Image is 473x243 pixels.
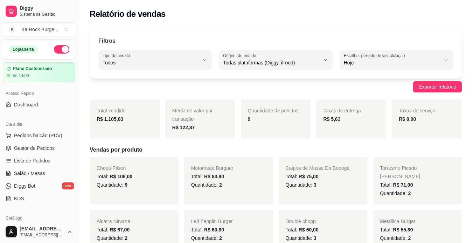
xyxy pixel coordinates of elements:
span: Metallica Burger [380,218,415,224]
label: Origem do pedido [223,53,258,58]
span: Quantidade: [97,182,127,188]
button: Pedidos balcão (PDV) [3,130,75,141]
span: 2 [219,182,222,188]
span: Sistema de Gestão [20,12,72,17]
span: Torresmo Picado [PERSON_NAME] [380,165,420,179]
a: Plano Customizadoaté 14/09 [3,62,75,82]
span: Lista de Pedidos [14,157,50,164]
span: Total: [97,227,130,232]
span: Total: [286,227,319,232]
span: Alcatra Nirvana [97,218,130,224]
span: Quantidade de pedidos [248,108,299,113]
span: Chopp Pilsen [97,165,126,171]
span: Motorhead Burguer [191,165,234,171]
span: Todas plataformas (Diggy, iFood) [223,59,320,66]
span: Quantidade: [380,235,411,241]
span: R$ 75,00 [299,174,319,179]
button: Select a team [3,22,75,36]
span: Quantidade: [286,182,317,188]
span: K [9,26,16,33]
a: Gestor de Pedidos [3,143,75,154]
span: Double chopp [286,218,316,224]
span: R$ 108,00 [110,174,132,179]
span: Total: [97,174,132,179]
button: Origem do pedidoTodas plataformas (Diggy, iFood) [219,50,332,70]
span: Hoje [344,59,440,66]
div: Dia a dia [3,119,75,130]
span: Quantidade: [191,235,222,241]
span: 9 [125,182,127,188]
button: Exportar relatório [413,81,462,92]
h5: Vendas por produto [90,146,462,154]
span: R$ 60,80 [204,227,224,232]
button: Alterar Status [54,45,69,54]
span: Total: [191,174,224,179]
span: R$ 67,00 [110,227,130,232]
a: Salão / Mesas [3,168,75,179]
span: Gestor de Pedidos [14,145,55,152]
span: Dashboard [14,101,38,108]
label: Tipo do pedido [103,53,132,58]
span: 2 [219,235,222,241]
strong: R$ 122,87 [172,125,195,130]
a: KDS [3,193,75,204]
span: [EMAIL_ADDRESS][DOMAIN_NAME] [20,226,64,232]
span: 3 [314,182,317,188]
div: Acesso Rápido [3,88,75,99]
span: Pedidos balcão (PDV) [14,132,62,139]
span: Total: [380,182,413,188]
button: [EMAIL_ADDRESS][DOMAIN_NAME][EMAIL_ADDRESS][DOMAIN_NAME] [3,223,75,240]
span: Taxas de serviço [399,108,435,113]
span: R$ 83,80 [204,174,224,179]
span: Caipira de Musse Da Bodega [286,165,350,171]
span: KDS [14,195,24,202]
span: R$ 60,00 [299,227,319,232]
button: Escolher período de visualizaçãoHoje [340,50,453,70]
span: 2 [408,190,411,196]
span: [EMAIL_ADDRESS][DOMAIN_NAME] [20,232,64,238]
article: até 14/09 [12,73,29,78]
div: Catálogo [3,213,75,224]
span: Exportar relatório [419,83,456,91]
span: 3 [314,235,317,241]
a: Dashboard [3,99,75,110]
span: Total vendido [97,108,126,113]
article: Plano Customizado [13,66,52,71]
strong: R$ 0,00 [399,116,416,122]
div: Loja aberta [9,46,38,53]
a: Lista de Pedidos [3,155,75,166]
span: Led Zepplin Burger [191,218,233,224]
label: Escolher período de visualização [344,53,407,58]
a: DiggySistema de Gestão [3,3,75,20]
span: Total: [380,227,413,232]
span: 2 [408,235,411,241]
span: Quantidade: [380,190,411,196]
span: Média de valor por transação [172,108,213,122]
span: Total: [191,227,224,232]
span: Diggy [20,5,72,12]
span: R$ 55,80 [393,227,413,232]
h2: Relatório de vendas [90,8,166,20]
span: Diggy Bot [14,182,35,189]
div: Ka Rock Burge ... [21,26,58,33]
p: Filtros [98,37,116,45]
a: Diggy Botnovo [3,180,75,192]
span: Quantidade: [191,182,222,188]
span: Todos [103,59,199,66]
strong: R$ 1.105,83 [97,116,123,122]
span: Quantidade: [286,235,317,241]
strong: R$ 5,63 [323,116,340,122]
span: Salão / Mesas [14,170,45,177]
span: Taxas de entrega [323,108,361,113]
span: 2 [125,235,127,241]
span: Quantidade: [97,235,127,241]
span: R$ 71,00 [393,182,413,188]
button: Tipo do pedidoTodos [98,50,212,70]
strong: 9 [248,116,251,122]
span: Total: [286,174,319,179]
